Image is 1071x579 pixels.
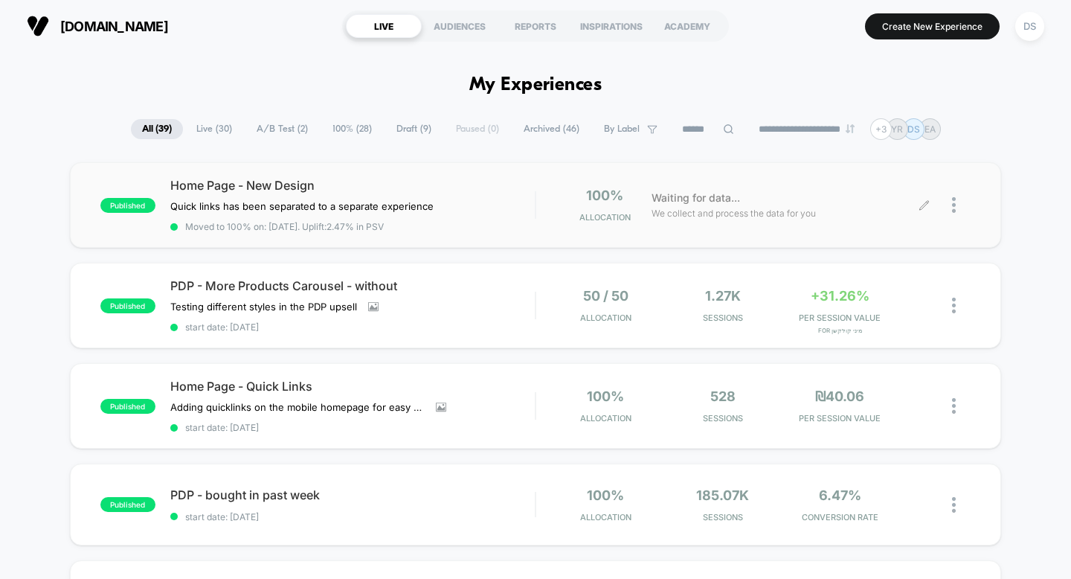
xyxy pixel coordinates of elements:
[649,14,725,38] div: ACADEMY
[245,119,319,139] span: A/B Test ( 2 )
[321,119,383,139] span: 100% ( 28 )
[1011,11,1049,42] button: DS
[586,188,623,203] span: 100%
[819,487,861,503] span: 6.47%
[1015,12,1044,41] div: DS
[587,487,624,503] span: 100%
[580,413,631,423] span: Allocation
[170,401,425,413] span: Adding quicklinks on the mobile homepage for easy navigation - including links to the RH page
[385,119,443,139] span: Draft ( 9 )
[952,298,956,313] img: close
[583,288,628,304] span: 50 / 50
[580,313,631,323] span: Allocation
[131,119,183,139] span: All ( 39 )
[865,13,1000,39] button: Create New Experience
[170,278,535,293] span: PDP - More Products Carousel - without
[170,200,434,212] span: Quick links has been separated to a separate experience
[815,388,864,404] span: ₪40.06
[22,14,173,38] button: [DOMAIN_NAME]
[346,14,422,38] div: LIVE
[924,124,936,135] p: EA
[170,322,535,333] span: start date: [DATE]
[785,313,895,323] span: PER SESSION VALUE
[579,212,631,223] span: Allocation
[100,497,155,512] span: published
[952,398,956,414] img: close
[422,14,498,38] div: AUDIENCES
[846,124,855,133] img: end
[170,422,535,433] span: start date: [DATE]
[60,19,168,34] span: [DOMAIN_NAME]
[907,124,920,135] p: DS
[811,288,869,304] span: +31.26%
[870,118,892,140] div: + 3
[710,388,736,404] span: 528
[573,14,649,38] div: INSPIRATIONS
[100,198,155,213] span: published
[185,119,243,139] span: Live ( 30 )
[587,388,624,404] span: 100%
[27,15,49,37] img: Visually logo
[100,399,155,414] span: published
[668,313,777,323] span: Sessions
[952,497,956,513] img: close
[469,74,602,96] h1: My Experiences
[696,487,749,503] span: 185.07k
[891,124,903,135] p: YR
[705,288,741,304] span: 1.27k
[170,178,535,193] span: Home Page - New Design
[785,327,895,334] span: for מיני קולקשן
[785,512,895,522] span: CONVERSION RATE
[100,298,155,313] span: published
[512,119,591,139] span: Archived ( 46 )
[604,124,640,135] span: By Label
[170,487,535,502] span: PDP - bought in past week
[580,512,631,522] span: Allocation
[185,221,384,232] span: Moved to 100% on: [DATE] . Uplift: 2.47% in PSV
[170,511,535,522] span: start date: [DATE]
[498,14,573,38] div: REPORTS
[652,206,816,220] span: We collect and process the data for you
[668,413,777,423] span: Sessions
[668,512,777,522] span: Sessions
[170,379,535,394] span: Home Page - Quick Links
[785,413,895,423] span: PER SESSION VALUE
[170,301,357,313] span: Testing different styles in the PDP upsell
[652,190,740,206] span: Waiting for data...
[952,197,956,213] img: close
